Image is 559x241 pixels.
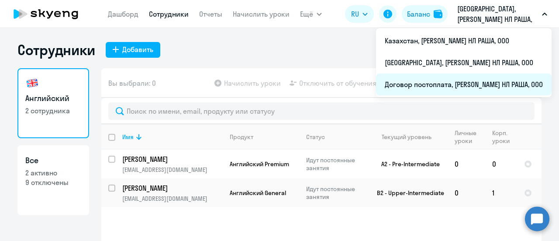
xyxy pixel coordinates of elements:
div: Текущий уровень [382,133,431,141]
p: [EMAIL_ADDRESS][DOMAIN_NAME] [122,195,222,203]
td: A2 - Pre-Intermediate [366,150,448,178]
div: Текущий уровень [373,133,447,141]
div: Корп. уроки [492,129,517,145]
a: Отчеты [199,10,222,18]
p: 2 активно [25,168,81,178]
input: Поиск по имени, email, продукту или статусу [108,102,535,120]
div: Продукт [230,133,253,141]
ul: Ещё [376,28,552,97]
p: Идут постоянные занятия [306,185,366,201]
p: 9 отключены [25,178,81,187]
a: [PERSON_NAME] [122,154,222,164]
span: Вы выбрали: 0 [108,78,156,88]
button: Добавить [106,42,160,58]
div: Имя [122,133,222,141]
button: RU [345,5,374,23]
div: Личные уроки [455,129,485,145]
p: [EMAIL_ADDRESS][DOMAIN_NAME] [122,166,222,174]
p: Идут постоянные занятия [306,156,366,172]
span: RU [351,9,359,19]
p: [PERSON_NAME] [122,183,221,193]
div: Корп. уроки [492,129,511,145]
a: Английский2 сотрудника [17,68,89,138]
h3: Все [25,155,81,166]
a: Начислить уроки [233,10,290,18]
a: Дашборд [108,10,138,18]
button: [GEOGRAPHIC_DATA], [PERSON_NAME] НЛ РАША, ООО [453,3,552,24]
div: Добавить [122,44,153,55]
button: Ещё [300,5,322,23]
a: [PERSON_NAME] [122,183,222,193]
img: english [25,76,39,90]
div: Имя [122,133,134,141]
div: Баланс [407,9,430,19]
h1: Сотрудники [17,41,95,59]
td: 0 [485,150,517,178]
img: balance [434,10,442,18]
div: Статус [306,133,325,141]
div: Личные уроки [455,129,479,145]
div: Статус [306,133,366,141]
td: 1 [485,178,517,207]
p: 2 сотрудника [25,106,81,115]
div: Продукт [230,133,299,141]
span: Английский General [230,189,286,197]
p: [PERSON_NAME] [122,154,221,164]
a: Все2 активно9 отключены [17,145,89,215]
p: [GEOGRAPHIC_DATA], [PERSON_NAME] НЛ РАША, ООО [457,3,538,24]
a: Сотрудники [149,10,189,18]
button: Балансbalance [402,5,448,23]
td: 0 [448,178,485,207]
td: B2 - Upper-Intermediate [366,178,448,207]
td: 0 [448,150,485,178]
span: Ещё [300,9,313,19]
h3: Английский [25,93,81,104]
span: Английский Premium [230,160,289,168]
